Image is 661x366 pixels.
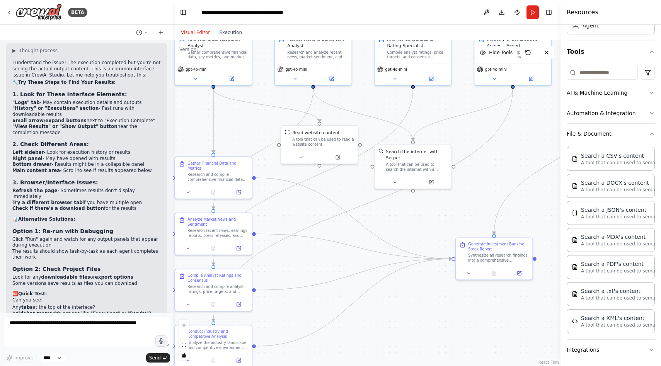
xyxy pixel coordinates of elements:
img: SerperDevTool [378,148,383,153]
g: Edge from 2305365f-811d-4372-a1e9-4a1e291feda1 to 71a5ec9b-7875-4f22-97d8-9d6d091b6a0b [210,89,416,266]
button: Open in side panel [228,301,249,308]
nav: breadcrumb [201,9,288,16]
div: Financial Data Research AnalystGather comprehensive financial data, key metrics, and market perfo... [174,32,252,86]
div: Analyze Market News and Sentiment [187,217,248,227]
button: Hide Tools [475,46,517,59]
a: React Flow attribution [538,360,559,364]
span: Hide Tools [489,49,513,56]
strong: Alternative Solutions: [18,216,75,222]
button: Hide right sidebar [543,7,554,18]
div: Analyze the industry landscape and competitive environment for {stock_symbol} including market sh... [187,340,248,351]
button: No output available [200,189,227,196]
li: - Scroll to see if results appeared below [12,168,161,174]
g: Edge from 2305365f-811d-4372-a1e9-4a1e291feda1 to f5cddb2f-c5ad-469c-8fb7-cbaec179dca7 [410,89,416,141]
div: Research and compile analyst ratings, price targets, and consensus estimates for {stock_symbol} f... [187,284,248,294]
strong: 3. Browser/Interface Issues: [12,179,98,186]
strong: sidebar menu [15,311,51,316]
strong: Try These Steps to Find Your Results: [18,80,116,85]
div: Read website content [292,129,340,136]
img: Logo [15,3,62,21]
button: AI & Machine Learning [567,83,655,103]
div: Research recent news, earnings reports, press releases, and market sentiment for {stock_symbol} o... [187,228,248,238]
g: Edge from 2453baae-82df-4140-a4c1-843407d9453a to ca5fee28-f3a5-47e5-912b-32202654821f [256,256,452,349]
img: TXTSearchTool [572,291,578,297]
strong: Check if there's a download button [12,206,104,211]
button: ▶Thought process [12,48,58,54]
div: ScrapeWebsiteToolRead website contentA tool that can be used to read a website content. [281,125,359,164]
div: Gather Financial Data and Metrics [187,161,248,171]
span: gpt-4o-mini [485,67,507,72]
div: Analyze the competitive landscape and industry dynamics for {stock_symbol}, including market shar... [487,50,547,60]
div: A tool that can be used to read a website content. [292,137,354,147]
li: Look for any or [12,274,161,281]
button: Integrations [567,340,655,360]
h4: Resources [567,8,598,17]
h2: 📊 [12,216,161,223]
img: XMLSearchTool [572,318,578,324]
h2: 🆘 [12,291,161,297]
button: Visual Editor [176,28,215,37]
div: Generate Investment Banking Stock Report [468,242,528,252]
div: Conduct Industry and Competitive Analysis [187,329,248,339]
img: DOCXSearchTool [572,183,578,189]
button: Start a new chat [155,28,167,37]
button: Open in side panel [228,189,249,196]
g: Edge from e8a3373b-d915-4592-827e-ebcb0c8cd93b to ca5fee28-f3a5-47e5-912b-32202654821f [491,89,616,234]
strong: Quick Test: [18,291,47,296]
g: Edge from ca80233c-48d1-4ce1-99cc-05a1b4d43825 to 2453baae-82df-4140-a4c1-843407d9453a [210,89,516,322]
div: Financial Data Research Analyst [187,36,248,48]
strong: Refresh the page [12,188,58,193]
img: CSVSearchTool [572,156,578,162]
strong: Right panel [12,156,43,161]
strong: Main content area [12,168,60,173]
div: Market News & Sentiment Analyst [287,36,348,48]
button: Open in side panel [214,75,249,82]
li: Click "Run" again and watch for any output panels that appear during execution [12,237,161,249]
span: Improve [14,355,33,361]
div: Industry & Competitive Analysis Expert [487,36,547,48]
button: Execution [215,28,247,37]
button: No output available [481,270,507,277]
g: Edge from aee34395-3e64-45c9-a1ba-1e4507b46eb7 to ca5fee28-f3a5-47e5-912b-32202654821f [256,231,452,262]
g: Edge from e756053d-f631-4adb-a154-a8ea741def20 to aee34395-3e64-45c9-a1ba-1e4507b46eb7 [210,89,316,209]
button: fit view [179,340,189,350]
p: Can you see: [12,297,161,303]
button: Click to speak your automation idea [155,335,167,347]
g: Edge from ca80233c-48d1-4ce1-99cc-05a1b4d43825 to f5cddb2f-c5ad-469c-8fb7-cbaec179dca7 [410,89,516,141]
g: Edge from e756053d-f631-4adb-a154-a8ea741def20 to f5cddb2f-c5ad-469c-8fb7-cbaec179dca7 [310,89,416,141]
li: Any at the top of the interface? [12,305,161,311]
button: toggle interactivity [179,350,189,360]
strong: Option 1: Re-run with Debugging [12,228,113,234]
li: near the completion message [12,124,161,136]
div: Synthesize all research findings into a comprehensive investment banking-style equity research re... [468,253,528,263]
li: - Sometimes results don't display immediately [12,188,161,200]
button: Send [146,353,170,363]
p: I understand the issue! The execution completed but you're not seeing the actual output content. ... [12,60,161,78]
strong: "Logs" tab [12,100,40,105]
span: Send [149,355,161,361]
div: Compile Analyst Ratings and ConsensusResearch and compile analyst ratings, price targets, and con... [174,269,252,312]
div: BETA [68,8,87,17]
strong: "View Results" or "Show Output" button [12,124,118,129]
strong: 1. Look for These Interface Elements: [12,91,127,97]
div: Gather Financial Data and MetricsResearch and compile comprehensive financial data for {stock_sym... [174,157,252,199]
strong: Small arrow/expand buttons [12,118,87,123]
button: No output available [200,245,227,252]
button: File & Document [567,124,655,144]
button: Open in side panel [414,179,449,186]
li: for the results [12,206,161,212]
li: - May contain execution details and outputs [12,100,161,106]
div: Research and analyze recent news, market sentiment, and analyst opinions for {stock_symbol} inclu... [287,50,348,60]
span: gpt-4o-mini [385,67,407,72]
div: Version 1 [179,46,199,53]
div: Market News & Sentiment AnalystResearch and analyze recent news, market sentiment, and analyst op... [274,32,352,86]
div: Analyst Consensus & Rating Specialist [387,36,447,48]
button: Open in side panel [320,153,355,161]
button: Switch to previous chat [133,28,152,37]
li: - Results might be in a collapsible panel [12,162,161,168]
div: React Flow controls [179,320,189,360]
div: Research and compile comprehensive financial data for {stock_symbol} including current stock pric... [187,172,248,182]
button: No output available [200,357,227,364]
img: PDFSearchTool [572,264,578,270]
h2: 🔧 [12,80,161,86]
